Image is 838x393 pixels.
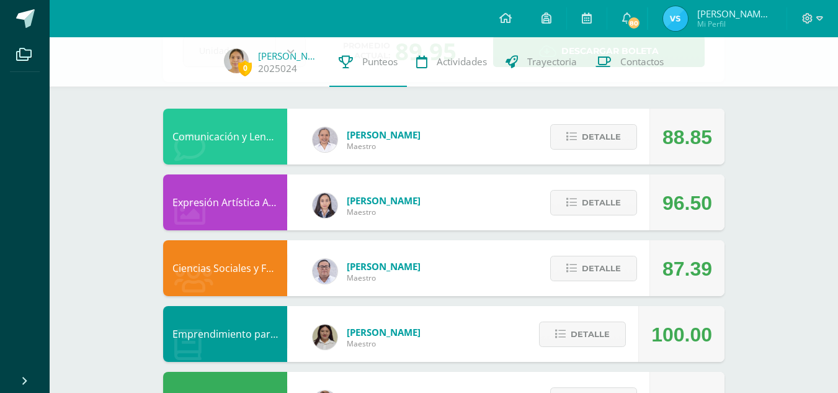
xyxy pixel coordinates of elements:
[163,306,287,362] div: Emprendimiento para la Productividad
[313,193,337,218] img: 35694fb3d471466e11a043d39e0d13e5.png
[586,37,673,87] a: Contactos
[662,175,712,231] div: 96.50
[582,257,621,280] span: Detalle
[527,55,577,68] span: Trayectoria
[663,6,688,31] img: 9ac376e517150ea7a947938ae8e8916a.png
[697,19,772,29] span: Mi Perfil
[539,322,626,347] button: Detalle
[347,194,421,207] span: [PERSON_NAME]
[347,326,421,338] span: [PERSON_NAME]
[258,50,320,62] a: [PERSON_NAME]
[407,37,496,87] a: Actividades
[550,124,637,150] button: Detalle
[313,325,337,350] img: 7b13906345788fecd41e6b3029541beb.png
[697,7,772,20] span: [PERSON_NAME][US_STATE]
[347,129,421,141] span: [PERSON_NAME]
[550,256,637,281] button: Detalle
[163,240,287,296] div: Ciencias Sociales y Formación Ciudadana
[313,127,337,152] img: 04fbc0eeb5f5f8cf55eb7ff53337e28b.png
[362,55,398,68] span: Punteos
[347,273,421,283] span: Maestro
[347,207,421,217] span: Maestro
[662,109,712,165] div: 88.85
[224,48,249,73] img: fea6a7f1163c372a4ba2f2bd3e6380ac.png
[313,259,337,284] img: 5778bd7e28cf89dedf9ffa8080fc1cd8.png
[620,55,664,68] span: Contactos
[662,241,712,297] div: 87.39
[582,191,621,214] span: Detalle
[496,37,586,87] a: Trayectoria
[582,125,621,148] span: Detalle
[163,109,287,165] div: Comunicación y Lenguaje, Inglés
[329,37,407,87] a: Punteos
[163,174,287,230] div: Expresión Artística ARTES PLÁSTICAS
[347,141,421,151] span: Maestro
[627,16,641,30] span: 80
[571,323,610,346] span: Detalle
[238,60,252,76] span: 0
[437,55,487,68] span: Actividades
[651,307,712,363] div: 100.00
[347,338,421,349] span: Maestro
[258,62,297,75] a: 2025024
[550,190,637,215] button: Detalle
[347,260,421,273] span: [PERSON_NAME]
